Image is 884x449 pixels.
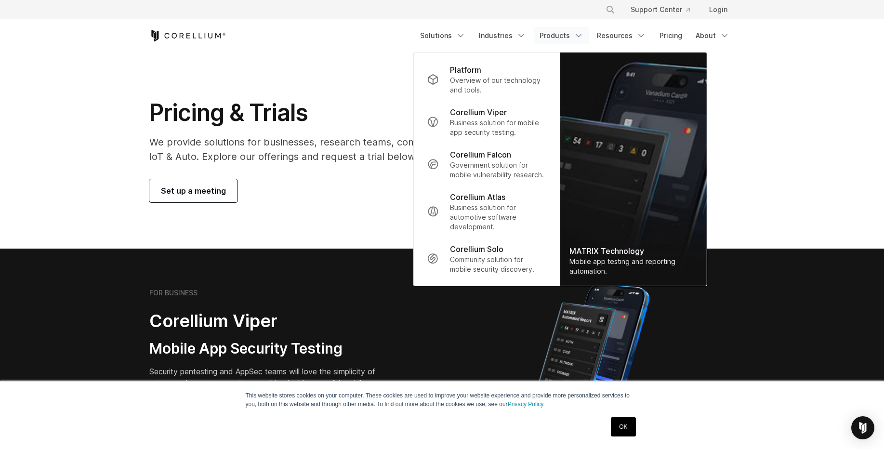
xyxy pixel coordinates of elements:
a: Login [701,1,735,18]
a: Set up a meeting [149,179,237,202]
a: Corellium Solo Community solution for mobile security discovery. [419,238,554,280]
p: Business solution for mobile app security testing. [450,118,546,137]
p: Corellium Viper [450,106,507,118]
h3: Mobile App Security Testing [149,340,396,358]
p: Corellium Solo [450,243,503,255]
p: Overview of our technology and tools. [450,76,546,95]
a: Support Center [623,1,698,18]
p: Security pentesting and AppSec teams will love the simplicity of automated report generation comb... [149,366,396,400]
a: Corellium Atlas Business solution for automotive software development. [419,185,554,238]
h2: Corellium Viper [149,310,396,332]
p: Platform [450,64,481,76]
a: Industries [473,27,532,44]
h1: Pricing & Trials [149,98,533,127]
a: Resources [591,27,652,44]
a: Corellium Home [149,30,226,41]
img: Corellium MATRIX automated report on iPhone showing app vulnerability test results across securit... [521,279,666,448]
p: Business solution for automotive software development. [450,203,546,232]
span: Set up a meeting [161,185,226,197]
a: Corellium Falcon Government solution for mobile vulnerability research. [419,143,554,185]
p: We provide solutions for businesses, research teams, community individuals, and IoT & Auto. Explo... [149,135,533,164]
a: Solutions [414,27,471,44]
div: Navigation Menu [594,1,735,18]
p: Government solution for mobile vulnerability research. [450,160,546,180]
p: This website stores cookies on your computer. These cookies are used to improve your website expe... [246,391,639,409]
h6: FOR BUSINESS [149,289,198,297]
a: Products [534,27,589,44]
img: Matrix_WebNav_1x [560,53,706,286]
a: OK [611,417,635,436]
div: MATRIX Technology [569,245,697,257]
div: Open Intercom Messenger [851,416,874,439]
a: Privacy Policy. [508,401,545,408]
div: Navigation Menu [414,27,735,44]
a: About [690,27,735,44]
p: Community solution for mobile security discovery. [450,255,546,274]
p: Corellium Atlas [450,191,505,203]
p: Corellium Falcon [450,149,511,160]
a: Pricing [654,27,688,44]
a: Platform Overview of our technology and tools. [419,58,554,101]
a: Corellium Viper Business solution for mobile app security testing. [419,101,554,143]
button: Search [602,1,619,18]
div: Mobile app testing and reporting automation. [569,257,697,276]
a: MATRIX Technology Mobile app testing and reporting automation. [560,53,706,286]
